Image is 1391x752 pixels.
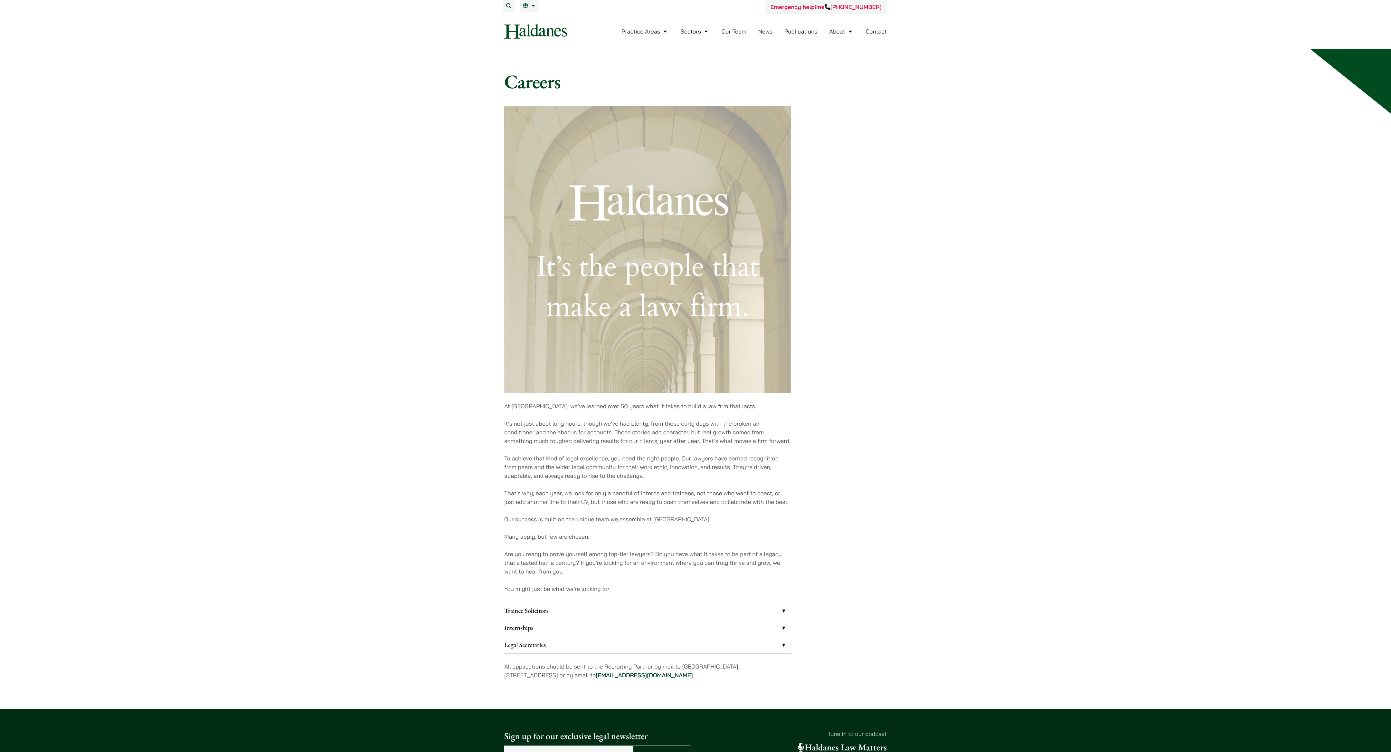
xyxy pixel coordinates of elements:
a: EN [523,3,537,8]
a: Contact [866,28,887,35]
a: Practice Areas [621,28,669,35]
p: All applications should be sent to the Recruiting Partner by mail to [GEOGRAPHIC_DATA], [STREET_A... [504,662,791,680]
img: Logo of Haldanes [504,24,567,39]
p: Tune in to our podcast [701,729,887,738]
p: Our success is built on the unique team we assemble at [GEOGRAPHIC_DATA]. [504,515,791,524]
a: Internships [504,619,791,636]
img: Banner with text: Haldanes, It’s the people that make a law firm [504,106,791,393]
p: At [GEOGRAPHIC_DATA], we’ve learned over 50 years what it takes to build a law firm that lasts. [504,402,791,410]
p: Are you ready to prove yourself among top-tier lawyers? Do you have what it takes to be part of a... [504,550,791,576]
a: News [758,28,773,35]
p: It’s not just about long hours, though we’ve had plenty, from those early days with the broken ai... [504,419,791,445]
p: Many apply, but few are chosen. [504,532,791,541]
a: [EMAIL_ADDRESS][DOMAIN_NAME] [596,671,693,679]
a: Sectors [681,28,710,35]
a: About [829,28,854,35]
p: You might just be what we’re looking for. [504,584,791,593]
h1: Careers [504,70,887,93]
p: To achieve that kind of legal excellence, you need the right people. Our lawyers have earned reco... [504,454,791,480]
a: Legal Secretaries [504,636,791,653]
a: Publications [784,28,818,35]
a: Our Team [722,28,746,35]
a: Trainee Solicitors [504,602,791,619]
p: Sign up for our exclusive legal newsletter [504,729,690,743]
p: That’s why, each year, we look for only a handful of interns and trainees, not those who want to ... [504,489,791,506]
a: Emergency helpline[PHONE_NUMBER] [771,3,882,11]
